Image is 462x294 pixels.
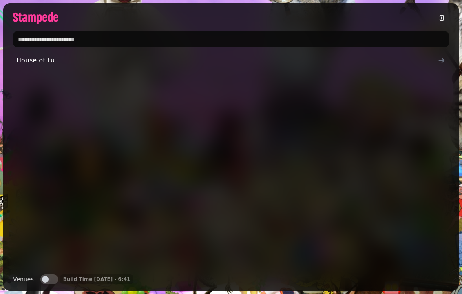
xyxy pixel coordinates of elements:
button: logout [433,10,449,26]
img: logo [13,12,58,24]
a: House of Fu [13,52,449,69]
span: House of Fu [16,56,438,65]
label: Venues [13,274,34,284]
p: Build Time [DATE] - 6:41 [63,276,130,283]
